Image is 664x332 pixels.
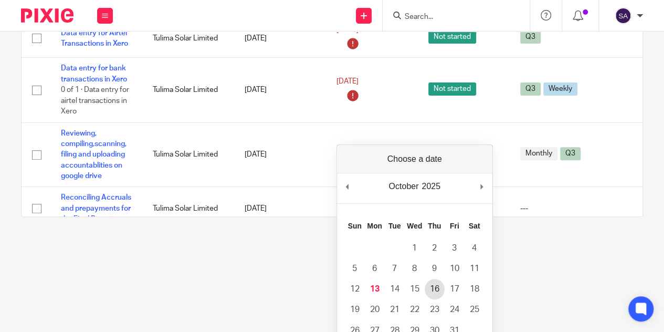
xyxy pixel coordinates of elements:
[365,299,385,320] button: 20
[420,179,442,194] div: 2025
[445,299,465,320] button: 24
[345,258,365,279] button: 5
[142,19,234,58] td: Tulima Solar Limited
[428,222,441,230] abbr: Thursday
[367,222,382,230] abbr: Monday
[477,179,487,194] button: Next Month
[407,222,422,230] abbr: Wednesday
[21,8,73,23] img: Pixie
[61,86,129,115] span: 0 of 1 · Data entry for airtel transactions in Xero
[387,179,420,194] div: October
[365,279,385,299] button: 13
[465,238,484,258] button: 4
[388,222,401,230] abbr: Tuesday
[234,19,326,58] td: [DATE]
[450,222,459,230] abbr: Friday
[385,258,405,279] button: 7
[615,7,631,24] img: svg%3E
[425,279,445,299] button: 16
[234,187,326,230] td: [DATE]
[342,179,353,194] button: Previous Month
[445,258,465,279] button: 10
[465,258,484,279] button: 11
[543,82,577,96] span: Weekly
[520,147,557,160] span: Monthly
[385,279,405,299] button: 14
[234,122,326,187] td: [DATE]
[469,222,480,230] abbr: Saturday
[385,299,405,320] button: 21
[425,299,445,320] button: 23
[465,299,484,320] button: 25
[345,299,365,320] button: 19
[61,65,127,82] a: Data entry for bank transactions in Xero
[445,279,465,299] button: 17
[425,238,445,258] button: 2
[365,258,385,279] button: 6
[465,279,484,299] button: 18
[336,78,359,86] span: [DATE]
[405,299,425,320] button: 22
[61,130,127,180] a: Reviewing, compiling,scanning, filing and uploading accountablities on google drive
[142,58,234,122] td: Tulima Solar Limited
[405,238,425,258] button: 1
[234,58,326,122] td: [DATE]
[142,187,234,230] td: Tulima Solar Limited
[520,203,591,214] div: ---
[142,122,234,187] td: Tulima Solar Limited
[520,82,541,96] span: Q3
[425,258,445,279] button: 9
[348,222,362,230] abbr: Sunday
[405,258,425,279] button: 8
[445,238,465,258] button: 3
[428,82,476,96] span: Not started
[61,194,131,223] a: Reconciling Accruals and prepayments for the Final Report
[345,279,365,299] button: 12
[405,279,425,299] button: 15
[560,147,581,160] span: Q3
